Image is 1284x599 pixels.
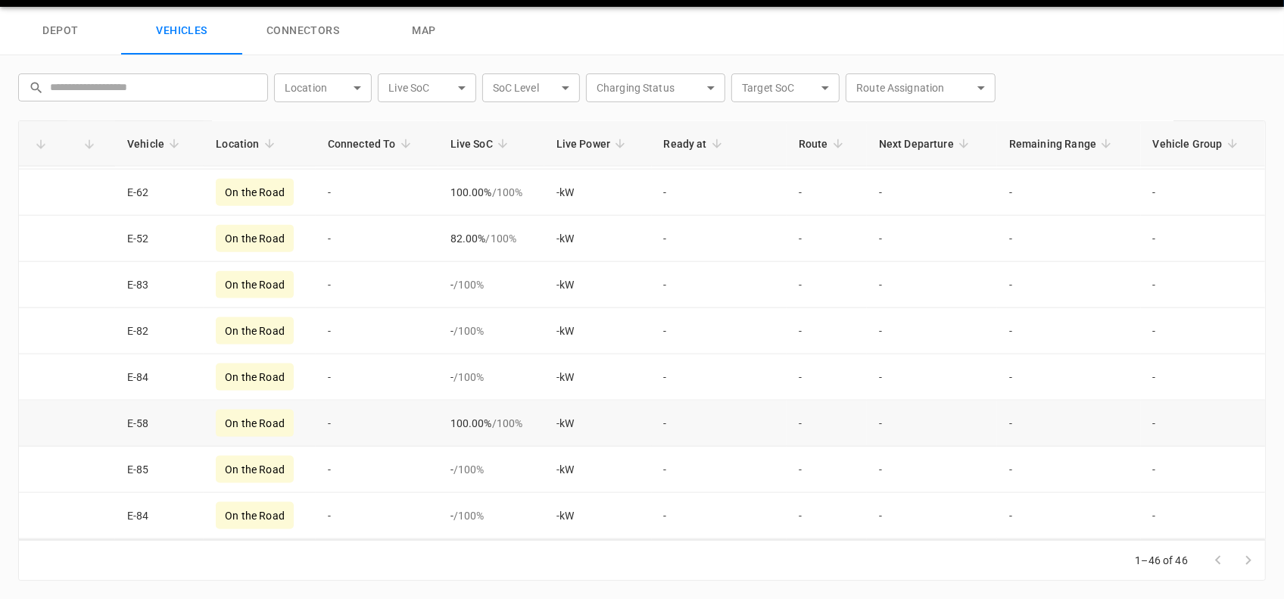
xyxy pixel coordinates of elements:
td: - [1141,170,1265,216]
div: On the Road [216,179,294,206]
td: 100.00% [438,401,544,447]
td: E-84 [115,493,204,539]
td: - [316,493,438,539]
td: - [867,262,997,308]
span: Next Departure [879,135,974,153]
td: E-84 [115,354,204,401]
td: - kW [544,493,652,539]
td: - [316,308,438,354]
td: - [997,216,1141,262]
td: - [652,216,787,262]
td: E-85 [115,447,204,493]
td: - [997,262,1141,308]
td: 82.00% [438,216,544,262]
span: Vehicle Group [1153,135,1242,153]
td: - [652,308,787,354]
div: On the Road [216,502,294,529]
td: - [787,401,867,447]
td: - [867,170,997,216]
td: - kW [544,308,652,354]
td: - [1141,216,1265,262]
div: Fleet vehicles table [18,120,1266,540]
td: - [997,447,1141,493]
td: - [316,262,438,308]
td: - [1141,354,1265,401]
td: - [652,447,787,493]
a: map [363,7,485,55]
td: - [652,170,787,216]
td: E-82 [115,308,204,354]
td: - [652,262,787,308]
td: - [1141,262,1265,308]
td: - [787,447,867,493]
td: E-58 [115,401,204,447]
td: - kW [544,354,652,401]
span: / 100 % [453,510,485,522]
span: / 100 % [492,186,523,198]
td: - [997,493,1141,539]
div: On the Road [216,410,294,437]
td: - [1141,493,1265,539]
td: - [867,216,997,262]
td: - [316,447,438,493]
td: - kW [544,170,652,216]
span: Live SoC [450,135,513,153]
td: - kW [544,447,652,493]
div: On the Road [216,456,294,483]
a: vehicles [121,7,242,55]
div: On the Road [216,363,294,391]
span: Connected To [328,135,416,153]
td: - [867,354,997,401]
a: connectors [242,7,363,55]
div: On the Road [216,225,294,252]
p: 1–46 of 46 [1136,553,1189,568]
td: - [787,308,867,354]
td: - [997,170,1141,216]
td: E-83 [115,262,204,308]
td: - [316,401,438,447]
td: - [652,401,787,447]
span: / 100 % [453,325,485,337]
td: - [867,493,997,539]
td: - [316,216,438,262]
td: - [787,216,867,262]
td: - [652,354,787,401]
td: - [997,354,1141,401]
span: / 100 % [453,463,485,476]
div: On the Road [216,271,294,298]
td: - [316,170,438,216]
td: 100.00% [438,170,544,216]
td: - kW [544,216,652,262]
span: / 100 % [453,371,485,383]
td: - [438,262,544,308]
span: Ready at [664,135,727,153]
td: - [438,447,544,493]
td: - kW [544,401,652,447]
td: - [438,354,544,401]
td: - [787,170,867,216]
td: - [867,401,997,447]
span: Route [799,135,848,153]
td: - [438,308,544,354]
td: E-62 [115,170,204,216]
td: - [787,354,867,401]
span: / 100 % [492,417,523,429]
span: / 100 % [453,279,485,291]
td: - [438,493,544,539]
span: Location [216,135,279,153]
span: Vehicle [127,135,184,153]
td: - [1141,401,1265,447]
td: E-52 [115,216,204,262]
td: - [867,447,997,493]
span: Live Power [556,135,631,153]
td: - [997,308,1141,354]
td: - [997,401,1141,447]
div: On the Road [216,317,294,345]
td: - [652,493,787,539]
td: - [787,493,867,539]
span: Remaining Range [1009,135,1116,153]
td: - [867,308,997,354]
td: - [1141,308,1265,354]
span: / 100 % [486,232,517,245]
td: - kW [544,262,652,308]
